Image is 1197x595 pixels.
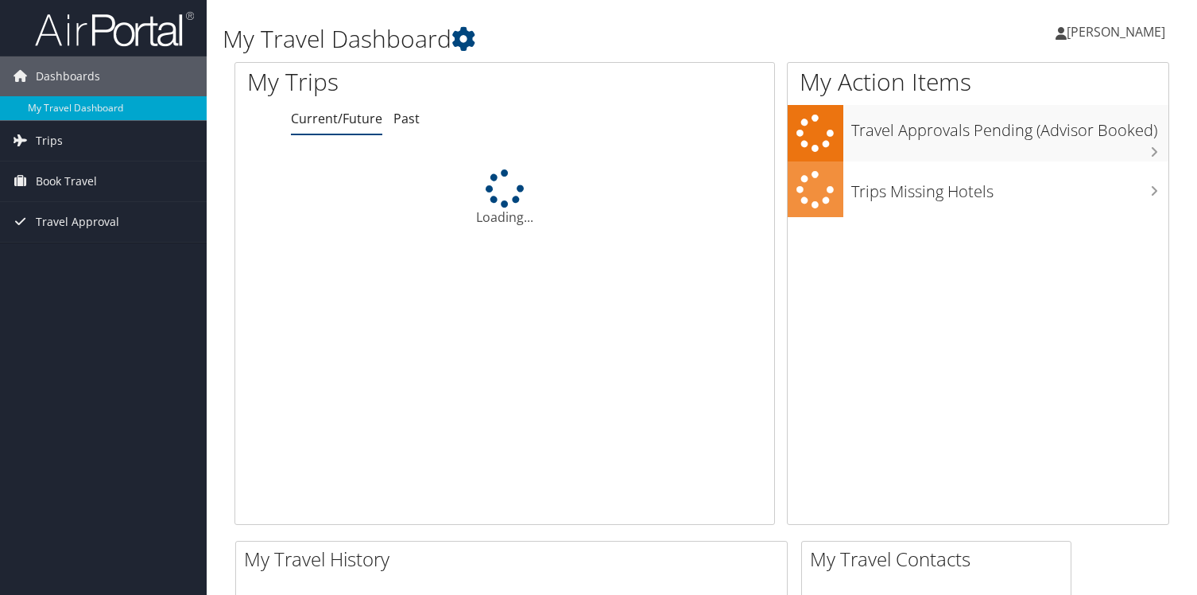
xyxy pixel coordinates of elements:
span: Book Travel [36,161,97,201]
h3: Travel Approvals Pending (Advisor Booked) [851,111,1168,142]
img: airportal-logo.png [35,10,194,48]
span: Travel Approval [36,202,119,242]
a: Current/Future [291,110,382,127]
h1: My Action Items [788,65,1168,99]
h1: My Trips [247,65,537,99]
h1: My Travel Dashboard [223,22,862,56]
span: [PERSON_NAME] [1067,23,1165,41]
h3: Trips Missing Hotels [851,173,1168,203]
h2: My Travel History [244,546,787,573]
div: Loading... [235,169,774,227]
span: Dashboards [36,56,100,96]
a: Travel Approvals Pending (Advisor Booked) [788,105,1168,161]
a: [PERSON_NAME] [1056,8,1181,56]
h2: My Travel Contacts [810,546,1071,573]
a: Past [393,110,420,127]
a: Trips Missing Hotels [788,161,1168,218]
span: Trips [36,121,63,161]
